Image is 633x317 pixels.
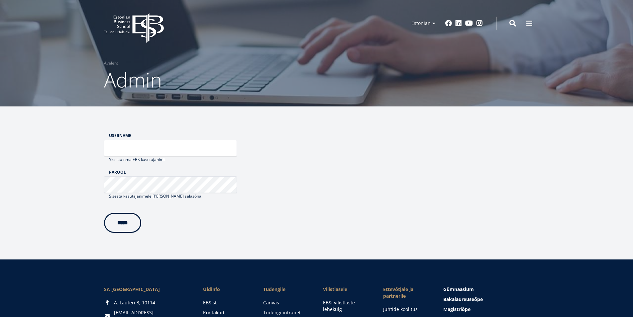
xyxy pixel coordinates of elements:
[443,296,529,303] a: Bakalaureuseõpe
[104,156,237,163] div: Sisesta oma EBS kasutajanimi.
[263,286,310,293] a: Tudengile
[104,67,529,93] h1: Admin
[445,20,452,27] a: Facebook
[443,296,483,302] span: Bakalaureuseõpe
[104,299,190,306] div: A. Lauteri 3, 10114
[443,286,529,293] a: Gümnaasium
[465,20,473,27] a: Youtube
[104,60,118,67] a: Avaleht
[203,286,250,293] span: Üldinfo
[263,299,310,306] a: Canvas
[109,133,237,138] label: Username
[203,299,250,306] a: EBSist
[104,193,237,200] div: Sisesta kasutajanimele [PERSON_NAME] salasõna.
[443,306,529,313] a: Magistriõpe
[323,286,370,293] span: Vilistlasele
[263,309,310,316] a: Tudengi intranet
[443,286,474,292] span: Gümnaasium
[104,286,190,293] div: SA [GEOGRAPHIC_DATA]
[109,170,237,175] label: Parool
[383,306,430,313] a: Juhtide koolitus
[443,306,471,312] span: Magistriõpe
[203,309,250,316] a: Kontaktid
[323,299,370,313] a: EBSi vilistlaste lehekülg
[383,286,430,299] span: Ettevõtjale ja partnerile
[476,20,483,27] a: Instagram
[455,20,462,27] a: Linkedin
